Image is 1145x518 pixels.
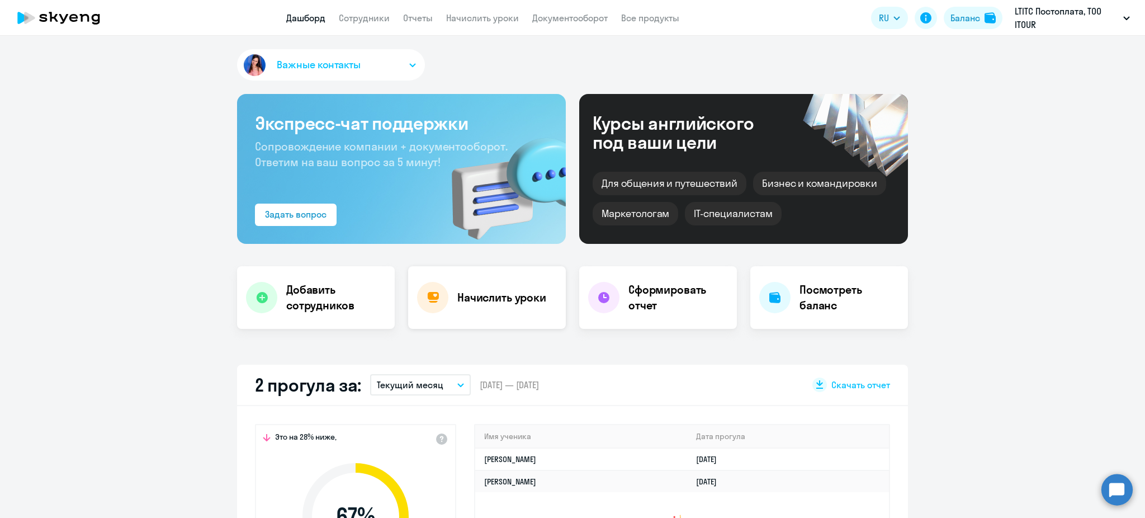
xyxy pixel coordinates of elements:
span: Сопровождение компании + документооборот. Ответим на ваш вопрос за 5 минут! [255,139,508,169]
a: [PERSON_NAME] [484,454,536,464]
h2: 2 прогула за: [255,374,361,396]
h4: Сформировать отчет [628,282,728,313]
button: Балансbalance [944,7,1002,29]
a: Дашборд [286,12,325,23]
a: Все продукты [621,12,679,23]
span: [DATE] — [DATE] [480,379,539,391]
a: Документооборот [532,12,608,23]
div: Курсы английского под ваши цели [593,114,784,152]
span: Важные контакты [277,58,361,72]
a: [DATE] [696,477,726,487]
div: Маркетологам [593,202,678,225]
img: avatar [242,52,268,78]
img: bg-img [436,118,566,244]
a: [DATE] [696,454,726,464]
button: Текущий месяц [370,374,471,395]
div: Для общения и путешествий [593,172,746,195]
h4: Добавить сотрудников [286,282,386,313]
h4: Начислить уроки [457,290,546,305]
span: RU [879,11,889,25]
th: Имя ученика [475,425,687,448]
div: Бизнес и командировки [753,172,886,195]
p: LTITC Постоплата, ТОО ITOUR [1015,4,1119,31]
button: LTITC Постоплата, ТОО ITOUR [1009,4,1135,31]
div: Задать вопрос [265,208,327,221]
span: Это на 28% ниже, [275,432,337,445]
img: balance [985,12,996,23]
button: Задать вопрос [255,204,337,226]
h4: Посмотреть баланс [799,282,899,313]
th: Дата прогула [687,425,889,448]
div: Баланс [950,11,980,25]
a: Сотрудники [339,12,390,23]
h3: Экспресс-чат поддержки [255,112,548,134]
button: RU [871,7,908,29]
span: Скачать отчет [831,379,890,391]
p: Текущий месяц [377,378,443,392]
a: Отчеты [403,12,433,23]
a: [PERSON_NAME] [484,477,536,487]
button: Важные контакты [237,49,425,81]
a: Начислить уроки [446,12,519,23]
div: IT-специалистам [685,202,781,225]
